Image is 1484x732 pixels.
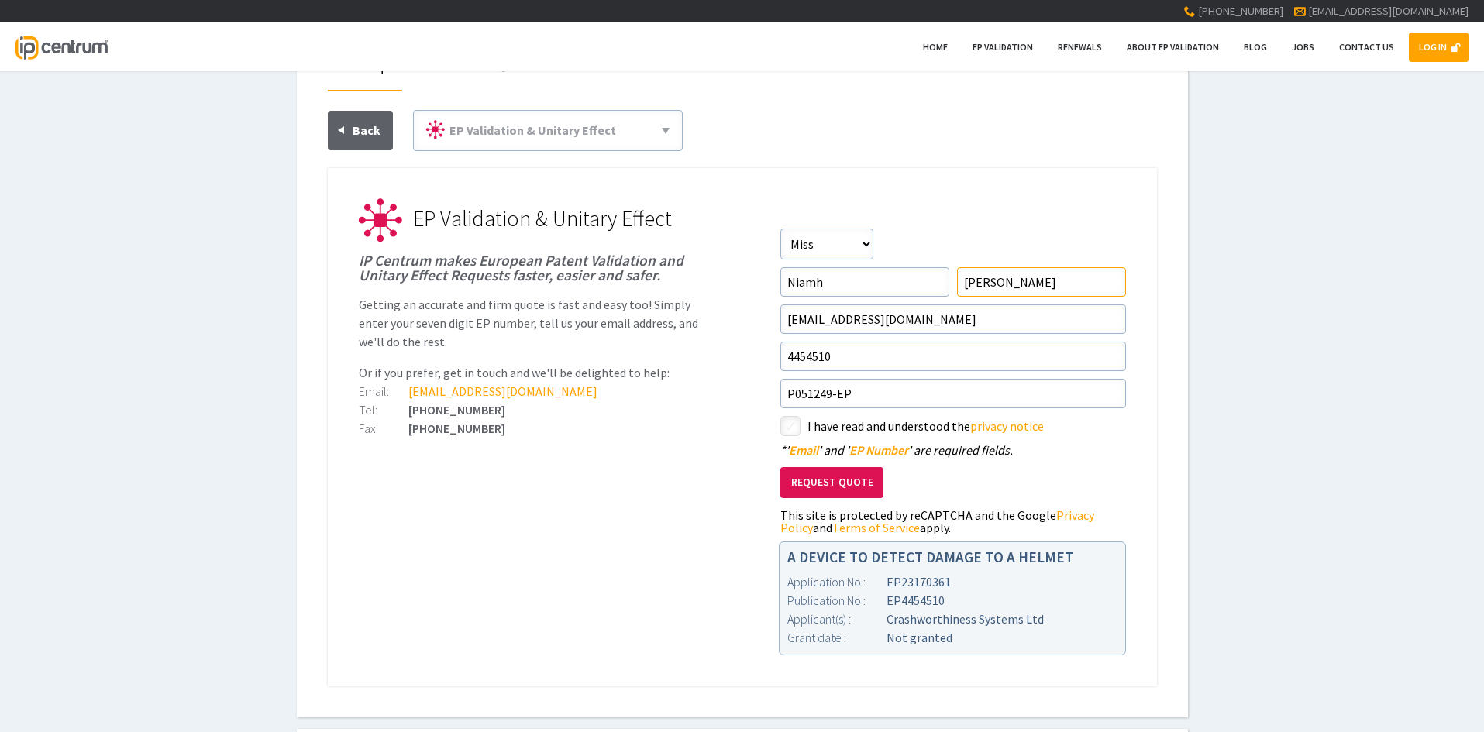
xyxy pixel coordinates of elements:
span: EP Validation [973,41,1033,53]
div: Not granted [787,628,1117,647]
div: Publication No : [787,591,887,610]
input: EP Number [780,342,1126,371]
input: Email [780,304,1126,334]
a: About EP Validation [1117,33,1229,62]
div: Email: [359,385,408,397]
input: Your Reference [780,379,1126,408]
a: Blog [1234,33,1277,62]
span: Contact Us [1339,41,1394,53]
span: About EP Validation [1127,41,1219,53]
div: Fax: [359,422,408,435]
div: [PHONE_NUMBER] [359,422,704,435]
a: Contact Us [1329,33,1404,62]
span: Blog [1244,41,1267,53]
p: Or if you prefer, get in touch and we'll be delighted to help: [359,363,704,382]
p: Getting an accurate and firm quote is fast and easy too! Simply enter your seven digit EP number,... [359,295,704,351]
a: Home [913,33,958,62]
h1: A DEVICE TO DETECT DAMAGE TO A HELMET [787,550,1117,565]
a: EP Validation & Unitary Effect [420,117,676,144]
div: ' ' and ' ' are required fields. [780,444,1126,456]
button: Request Quote [780,467,883,499]
label: I have read and understood the [807,416,1126,436]
div: Application No : [787,572,887,591]
span: EP Validation & Unitary Effect [413,204,672,232]
span: Back [353,122,380,138]
a: Back [328,111,393,150]
a: privacy notice [970,418,1044,434]
div: [PHONE_NUMBER] [359,404,704,416]
a: LOG IN [1409,33,1469,62]
a: Privacy Policy [780,507,1094,535]
div: EP23170361 [787,572,1117,591]
a: EP Validation [962,33,1043,62]
div: Grant date : [787,628,887,647]
span: Home [923,41,948,53]
div: Applicant(s) : [787,610,887,628]
label: styled-checkbox [780,416,801,436]
a: IP Centrum [15,22,107,71]
span: EP Number [849,442,908,458]
span: Email [789,442,818,458]
div: This site is protected by reCAPTCHA and the Google and apply. [780,509,1126,534]
input: Surname [957,267,1126,297]
div: Tel: [359,404,408,416]
h1: IP Centrum makes European Patent Validation and Unitary Effect Requests faster, easier and safer. [359,253,704,283]
span: [PHONE_NUMBER] [1198,4,1283,18]
span: EP Validation & Unitary Effect [449,122,616,138]
a: [EMAIL_ADDRESS][DOMAIN_NAME] [408,383,597,399]
a: Renewals [1048,33,1112,62]
span: Renewals [1058,41,1102,53]
a: Jobs [1282,33,1324,62]
a: Terms of Service [832,520,920,535]
a: [EMAIL_ADDRESS][DOMAIN_NAME] [1308,4,1469,18]
div: Crashworthiness Systems Ltd [787,610,1117,628]
span: Jobs [1292,41,1314,53]
input: First Name [780,267,949,297]
div: EP4454510 [787,591,1117,610]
